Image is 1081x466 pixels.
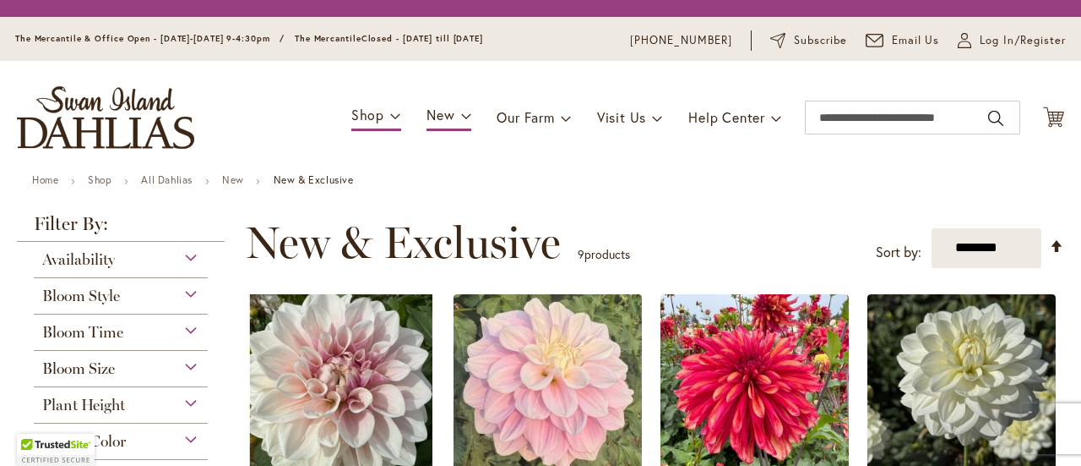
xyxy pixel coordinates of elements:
[42,323,123,342] span: Bloom Time
[141,173,193,186] a: All Dahlias
[32,173,58,186] a: Home
[17,86,194,149] a: store logo
[351,106,384,123] span: Shop
[42,287,120,305] span: Bloom Style
[794,32,847,49] span: Subscribe
[42,359,115,378] span: Bloom Size
[42,396,125,414] span: Plant Height
[426,106,454,123] span: New
[866,32,940,49] a: Email Us
[988,105,1003,132] button: Search
[274,173,354,186] strong: New & Exclusive
[246,217,561,268] span: New & Exclusive
[980,32,1066,49] span: Log In/Register
[42,432,126,451] span: Flower Color
[770,32,847,49] a: Subscribe
[597,108,646,126] span: Visit Us
[958,32,1066,49] a: Log In/Register
[17,215,225,242] strong: Filter By:
[15,33,361,44] span: The Mercantile & Office Open - [DATE]-[DATE] 9-4:30pm / The Mercantile
[42,250,115,269] span: Availability
[88,173,111,186] a: Shop
[497,108,554,126] span: Our Farm
[688,108,765,126] span: Help Center
[361,33,483,44] span: Closed - [DATE] till [DATE]
[222,173,244,186] a: New
[876,237,921,268] label: Sort by:
[578,246,584,262] span: 9
[630,32,732,49] a: [PHONE_NUMBER]
[578,241,630,268] p: products
[892,32,940,49] span: Email Us
[17,434,95,466] div: TrustedSite Certified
